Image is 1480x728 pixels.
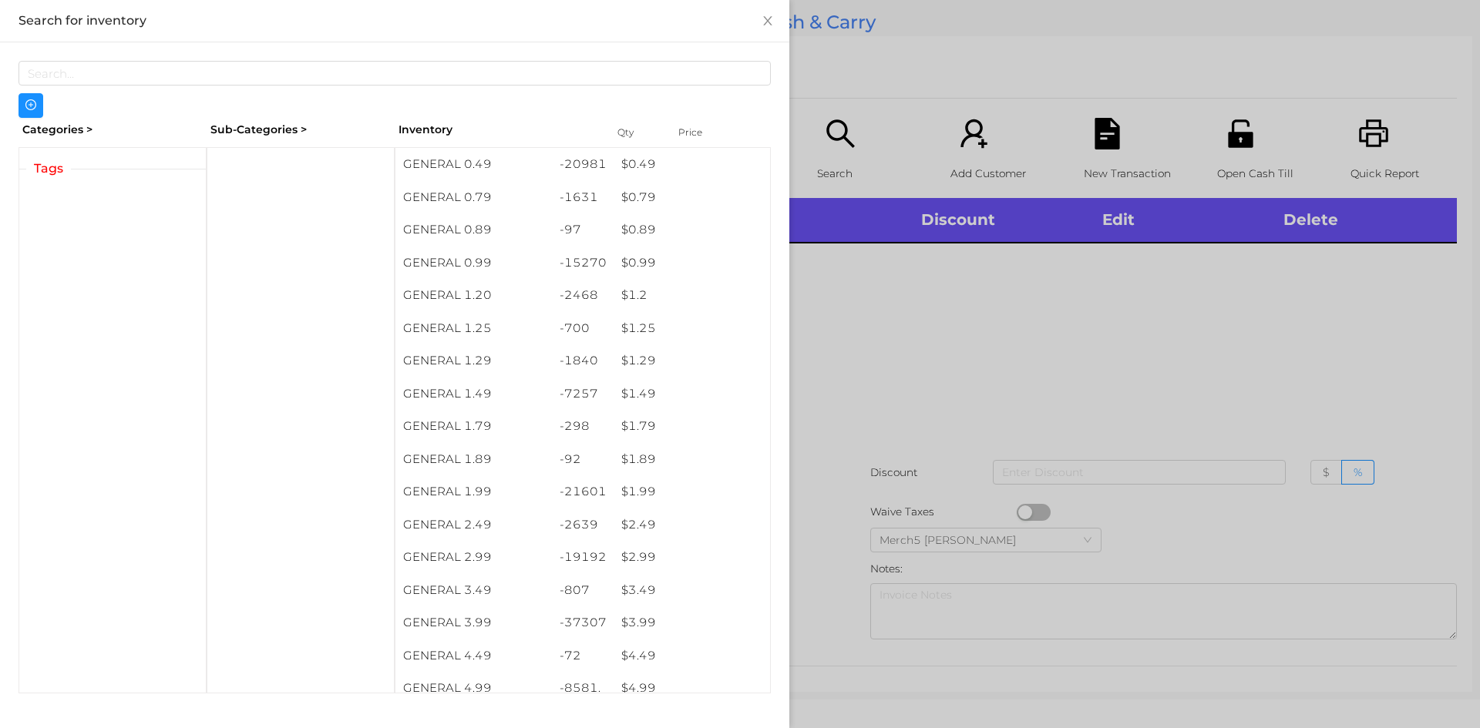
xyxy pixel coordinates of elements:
[552,639,614,673] div: -72
[614,606,770,639] div: $ 3.99
[614,247,770,280] div: $ 0.99
[614,122,660,143] div: Qty
[395,639,552,673] div: GENERAL 4.49
[614,541,770,574] div: $ 2.99
[552,181,614,214] div: -1631
[552,377,614,411] div: -7257
[552,279,614,312] div: -2468
[552,443,614,476] div: -92
[614,213,770,247] div: $ 0.89
[552,148,614,181] div: -20981
[395,475,552,508] div: GENERAL 1.99
[552,312,614,345] div: -700
[614,475,770,508] div: $ 1.99
[395,443,552,476] div: GENERAL 1.89
[395,247,552,280] div: GENERAL 0.99
[614,312,770,345] div: $ 1.25
[395,410,552,443] div: GENERAL 1.79
[552,541,614,574] div: -19192
[614,574,770,607] div: $ 3.49
[395,181,552,214] div: GENERAL 0.79
[395,279,552,312] div: GENERAL 1.20
[395,508,552,542] div: GENERAL 2.49
[614,508,770,542] div: $ 2.49
[207,118,395,142] div: Sub-Categories >
[18,93,43,118] button: icon: plus-circle
[395,344,552,377] div: GENERAL 1.29
[614,410,770,443] div: $ 1.79
[552,475,614,508] div: -21601
[552,247,614,280] div: -15270
[614,443,770,476] div: $ 1.89
[395,377,552,411] div: GENERAL 1.49
[395,312,552,345] div: GENERAL 1.25
[395,672,552,705] div: GENERAL 4.99
[395,213,552,247] div: GENERAL 0.89
[552,344,614,377] div: -1840
[614,344,770,377] div: $ 1.29
[395,541,552,574] div: GENERAL 2.99
[18,12,771,29] div: Search for inventory
[552,606,614,639] div: -37307
[614,672,770,705] div: $ 4.99
[18,118,207,142] div: Categories >
[552,213,614,247] div: -97
[614,279,770,312] div: $ 1.2
[395,148,552,181] div: GENERAL 0.49
[26,159,71,178] span: Tags
[18,61,771,86] input: Search...
[762,15,774,27] i: icon: close
[614,639,770,673] div: $ 4.49
[614,377,770,411] div: $ 1.49
[674,122,736,143] div: Price
[395,606,552,639] div: GENERAL 3.99
[614,148,770,181] div: $ 0.49
[614,181,770,214] div: $ 0.79
[552,410,614,443] div: -298
[399,122,598,138] div: Inventory
[552,508,614,542] div: -2639
[552,672,614,722] div: -8581.5
[552,574,614,607] div: -807
[395,574,552,607] div: GENERAL 3.49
